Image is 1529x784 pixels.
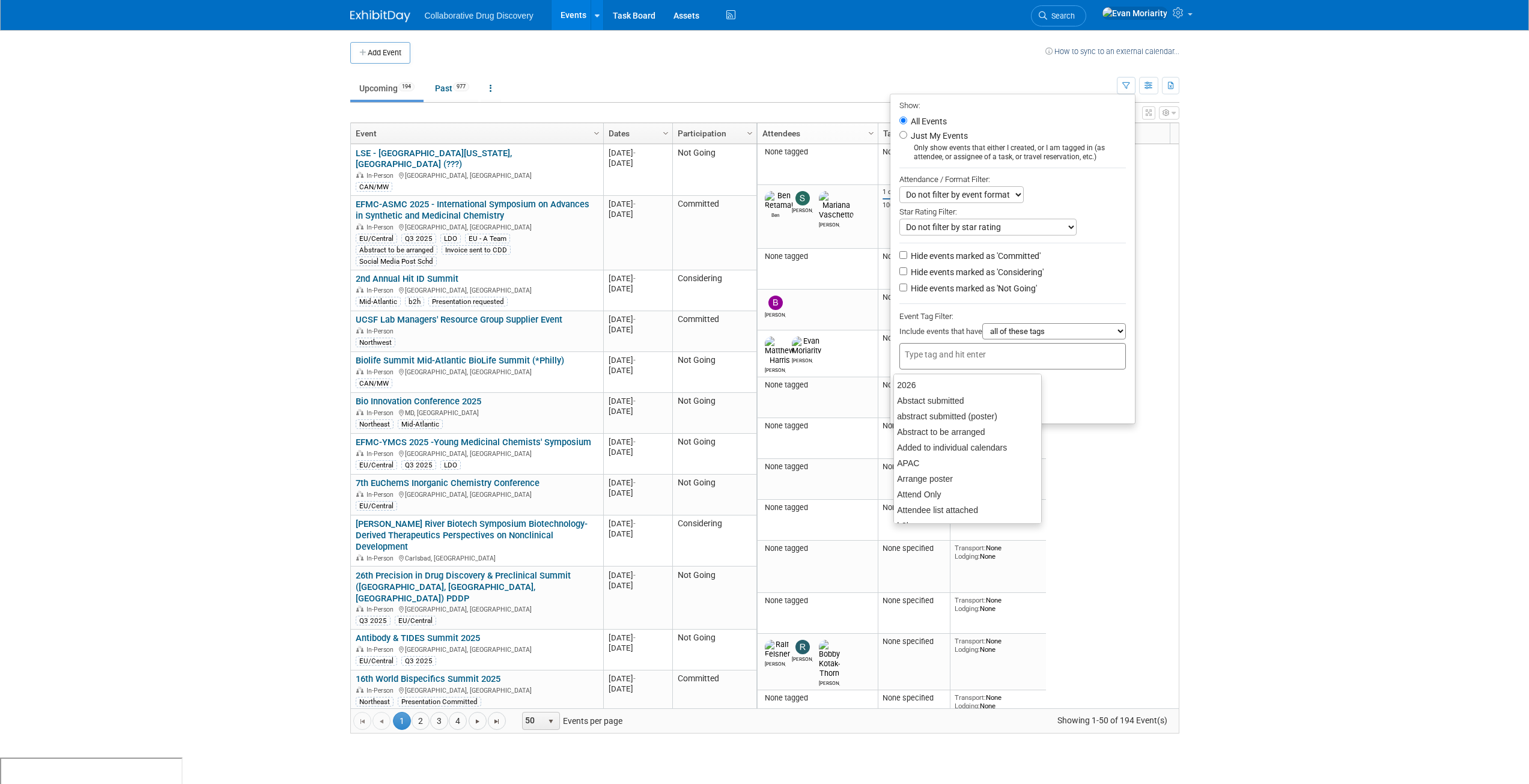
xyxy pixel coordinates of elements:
[398,697,481,707] div: Presentation Committed
[633,148,636,157] span: -
[955,702,980,710] span: Lodging:
[894,393,1041,409] div: Abstact submitted
[883,188,945,196] div: 1 of 1 Complete
[609,488,667,498] div: [DATE]
[819,678,840,686] div: Bobby Kotak-Thorn
[633,571,636,580] span: -
[795,640,810,654] img: Ryan Censullo
[894,377,1041,393] div: 2026
[894,440,1041,455] div: Added to individual calendars
[899,323,1126,343] div: Include events that have
[356,199,589,221] a: EFMC-ASMC 2025 - International Symposium on Advances in Synthetic and Medicinal Chemistry
[661,129,670,138] span: Column Settings
[955,637,1041,654] div: None None
[762,462,873,472] div: None tagged
[609,684,667,694] div: [DATE]
[366,327,397,335] span: In-Person
[356,616,391,625] div: Q3 2025
[609,123,664,144] a: Dates
[955,596,1041,613] div: None None
[762,596,873,606] div: None tagged
[425,11,533,20] span: Collaborative Drug Discovery
[908,282,1037,294] label: Hide events marked as 'Not Going'
[883,637,945,646] div: None specified
[377,717,386,726] span: Go to the previous page
[633,674,636,683] span: -
[883,147,945,157] div: None specified
[449,712,467,730] a: 4
[899,309,1126,323] div: Event Tag Filter:
[356,489,598,499] div: [GEOGRAPHIC_DATA], [GEOGRAPHIC_DATA]
[795,191,810,205] img: Susana Tomasio
[356,285,598,295] div: [GEOGRAPHIC_DATA], [GEOGRAPHIC_DATA]
[894,518,1041,533] div: b2h
[883,462,945,472] div: None specified
[1031,5,1086,26] a: Search
[883,123,942,144] a: Tasks
[678,123,749,144] a: Participation
[883,544,945,553] div: None specified
[762,123,870,144] a: Attendees
[357,717,367,726] span: Go to the first page
[356,287,363,293] img: In-Person Event
[356,478,540,488] a: 7th EuChemS Inorganic Chemistry Conference
[955,544,986,552] span: Transport:
[356,123,595,144] a: Event
[356,338,395,347] div: Northwest
[894,487,1041,502] div: Attend Only
[792,654,813,662] div: Ryan Censullo
[883,693,945,703] div: None specified
[356,368,363,374] img: In-Person Event
[453,82,469,91] span: 977
[762,147,873,157] div: None tagged
[356,182,392,192] div: CAN/MW
[792,336,821,356] img: Evan Moriarity
[908,250,1041,262] label: Hide events marked as 'Committed'
[366,687,397,694] span: In-Person
[659,123,672,141] a: Column Settings
[350,77,424,100] a: Upcoming194
[356,460,397,470] div: EU/Central
[633,199,636,208] span: -
[609,580,667,591] div: [DATE]
[894,424,1041,440] div: Abstract to be arranged
[865,123,878,141] a: Column Settings
[356,697,394,707] div: Northeast
[955,693,986,702] span: Transport:
[1045,47,1179,56] a: How to sync to an external calendar...
[356,687,363,693] img: In-Person Event
[356,606,363,612] img: In-Person Event
[356,555,363,561] img: In-Person Event
[1102,7,1168,20] img: Evan Moriarity
[633,633,636,642] span: -
[633,397,636,406] span: -
[356,409,363,415] img: In-Person Event
[356,327,363,333] img: In-Person Event
[765,640,790,659] img: Ralf Felsner
[955,645,980,654] span: Lodging:
[609,209,667,219] div: [DATE]
[592,129,601,138] span: Column Settings
[609,529,667,539] div: [DATE]
[366,409,397,417] span: In-Person
[401,234,436,243] div: Q3 2025
[430,712,448,730] a: 3
[401,656,436,666] div: Q3 2025
[609,570,667,580] div: [DATE]
[356,378,392,388] div: CAN/MW
[353,712,371,730] a: Go to the first page
[356,644,598,654] div: [GEOGRAPHIC_DATA], [GEOGRAPHIC_DATA]
[762,503,873,512] div: None tagged
[473,717,482,726] span: Go to the next page
[356,501,397,511] div: EU/Central
[356,257,437,266] div: Social Media Post Schd
[672,196,756,270] td: Committed
[366,555,397,562] span: In-Person
[672,630,756,670] td: Not Going
[1046,712,1178,729] span: Showing 1-50 of 194 Event(s)
[398,82,415,91] span: 194
[819,220,840,228] div: Mariana Vaschetto
[745,129,755,138] span: Column Settings
[899,172,1126,186] div: Attendance / Format Filter:
[609,273,667,284] div: [DATE]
